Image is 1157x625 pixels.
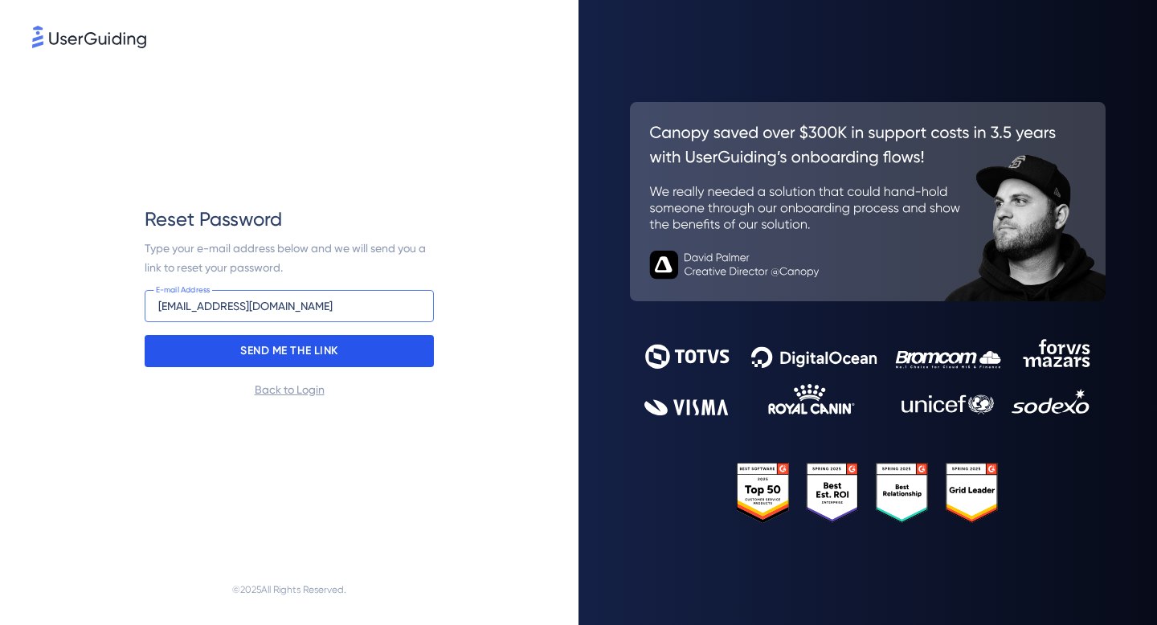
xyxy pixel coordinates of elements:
[255,383,325,396] a: Back to Login
[232,580,346,599] span: © 2025 All Rights Reserved.
[32,26,146,48] img: 8faab4ba6bc7696a72372aa768b0286c.svg
[630,102,1106,301] img: 26c0aa7c25a843aed4baddd2b5e0fa68.svg
[240,338,338,364] p: SEND ME THE LINK
[145,206,282,232] span: Reset Password
[145,242,428,274] span: Type your e-mail address below and we will send you a link to reset your password.
[145,290,434,322] input: john@example.com
[644,339,1091,415] img: 9302ce2ac39453076f5bc0f2f2ca889b.svg
[737,463,999,522] img: 25303e33045975176eb484905ab012ff.svg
